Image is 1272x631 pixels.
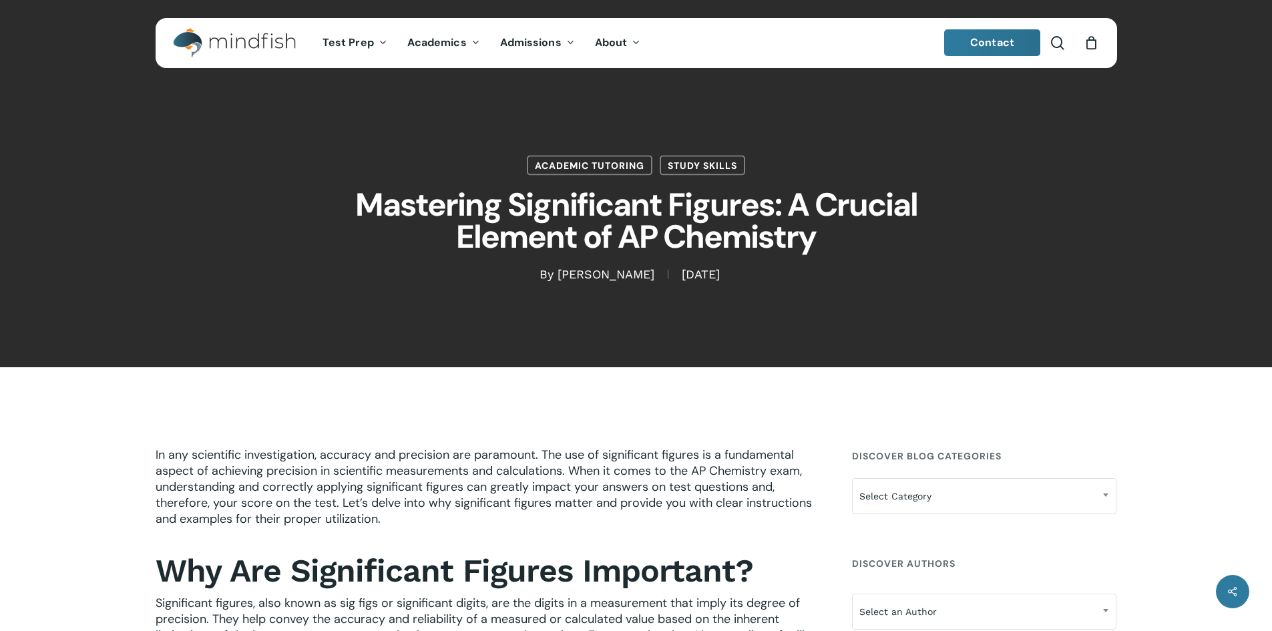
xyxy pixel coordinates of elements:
a: Admissions [490,37,585,49]
header: Main Menu [156,18,1117,68]
span: Test Prep [323,35,374,49]
a: Academic Tutoring [527,156,652,176]
span: By [540,270,554,279]
span: Contact [970,35,1014,49]
span: Select Category [852,478,1116,514]
iframe: Chatbot [1184,543,1253,612]
span: Select an Author [852,594,1116,630]
h1: Mastering Significant Figures: A Crucial Element of AP Chemistry [302,176,970,266]
span: Select an Author [853,598,1116,626]
nav: Main Menu [312,18,650,68]
a: Test Prep [312,37,397,49]
a: Study Skills [660,156,745,176]
span: Academics [407,35,467,49]
h4: Discover Blog Categories [852,444,1116,468]
span: [DATE] [668,270,733,279]
a: Academics [397,37,490,49]
a: [PERSON_NAME] [558,267,654,281]
h4: Discover Authors [852,552,1116,576]
a: Contact [944,29,1040,56]
span: Admissions [500,35,562,49]
b: Why Are Significant Figures Important? [156,552,753,590]
span: In any scientific investigation, accuracy and precision are paramount. The use of significant fig... [156,447,812,527]
span: About [595,35,628,49]
a: About [585,37,651,49]
span: Select Category [853,482,1116,510]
